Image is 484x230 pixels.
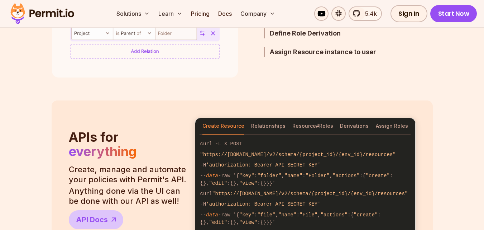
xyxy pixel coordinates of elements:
span: data [206,212,218,218]
span: "view" [239,180,257,186]
button: Learn [155,6,185,21]
span: "https://[DOMAIN_NAME]/v2/schema/{project_id}/{env_id}/resources" [200,152,396,158]
span: "key" [239,173,254,179]
span: "create" [354,212,378,218]
a: Start Now [430,5,477,22]
button: Solutions [114,6,153,21]
button: Relationships [251,118,286,135]
button: Company [238,6,278,21]
button: Assign Roles [376,118,408,135]
span: APIs for [69,129,119,145]
span: "file" [257,212,275,218]
span: "edit" [209,220,227,225]
img: Permit logo [7,1,77,26]
a: Pricing [188,6,212,21]
span: "https://[DOMAIN_NAME]/v2/schema/{project_id}/{env_id}/resources" [212,191,408,197]
button: Derivations [340,118,369,135]
span: "create" [366,173,390,179]
a: Sign In [390,5,427,22]
span: "folder" [257,173,281,179]
span: "actions" [332,173,360,179]
span: "key" [239,212,254,218]
span: "name" [284,173,302,179]
span: "name" [278,212,296,218]
span: data [206,173,218,179]
span: "Folder" [306,173,330,179]
a: API Docs [69,210,123,229]
h3: Assign Resource instance to user [270,47,395,57]
code: -- -raw '{ : , : , :{ :{}, :{}, :{}}}' [195,210,415,227]
code: -- -raw '{ : , : , :{ :{}, :{}, :{}}}' [195,170,415,188]
p: Anything done via the UI can be done with our API as well! [69,186,186,206]
code: -H [195,199,415,210]
span: 5.4k [361,9,377,18]
button: Create Resource [202,118,244,135]
span: "File" [299,212,317,218]
button: Assign Resource instance to user [264,47,395,57]
span: "edit" [209,180,227,186]
span: everything [69,144,136,159]
span: 'authorization: Bearer API_SECRET_KEY' [206,162,320,168]
code: curl -L X POST [195,139,415,149]
code: -H [195,160,415,170]
code: curl [195,189,415,199]
a: Docs [215,6,235,21]
span: "view" [239,220,257,225]
button: Define Role Derivation [264,28,395,38]
h3: Define Role Derivation [270,28,395,38]
p: Create, manage and automate your policies with Permit's API. [69,164,186,184]
span: "actions" [321,212,348,218]
span: 'authorization: Bearer API_SECRET_KEY' [206,201,320,207]
a: 5.4k [349,6,382,21]
span: API Docs [76,215,108,225]
button: Resource#Roles [292,118,333,135]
